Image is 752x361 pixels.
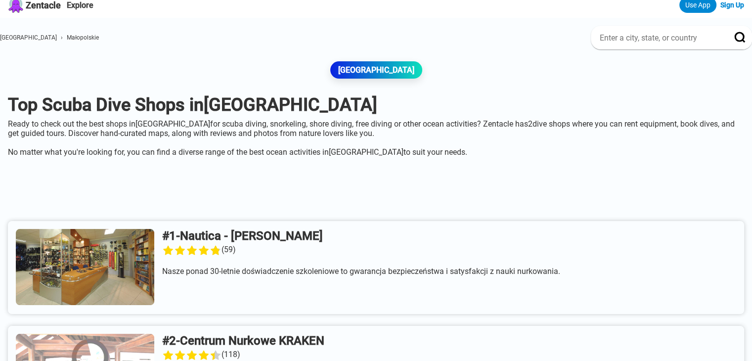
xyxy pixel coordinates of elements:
[599,33,720,43] input: Enter a city, state, or country
[136,165,616,209] iframe: Advertisement
[67,0,93,10] a: Explore
[330,61,422,79] a: [GEOGRAPHIC_DATA]
[67,34,99,41] a: Małopolskie
[61,34,63,41] span: ›
[8,94,744,115] h1: Top Scuba Dive Shops in [GEOGRAPHIC_DATA]
[720,1,744,9] a: Sign Up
